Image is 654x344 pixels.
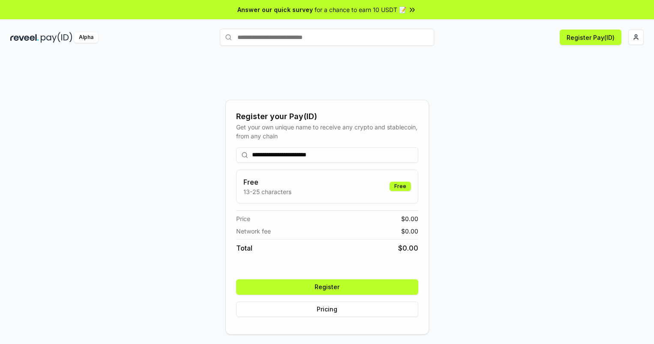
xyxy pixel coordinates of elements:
[560,30,621,45] button: Register Pay(ID)
[243,187,291,196] p: 13-25 characters
[390,182,411,191] div: Free
[236,214,250,223] span: Price
[10,32,39,43] img: reveel_dark
[236,123,418,141] div: Get your own unique name to receive any crypto and stablecoin, from any chain
[41,32,72,43] img: pay_id
[236,111,418,123] div: Register your Pay(ID)
[236,302,418,317] button: Pricing
[236,227,271,236] span: Network fee
[315,5,406,14] span: for a chance to earn 10 USDT 📝
[236,243,252,253] span: Total
[74,32,98,43] div: Alpha
[401,214,418,223] span: $ 0.00
[401,227,418,236] span: $ 0.00
[237,5,313,14] span: Answer our quick survey
[398,243,418,253] span: $ 0.00
[243,177,291,187] h3: Free
[236,279,418,295] button: Register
